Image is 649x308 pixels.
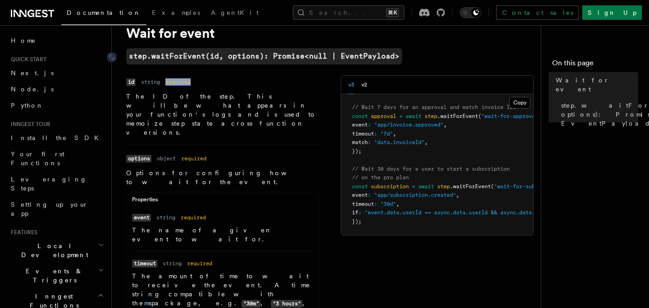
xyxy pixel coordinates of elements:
[352,218,361,225] span: });
[374,122,443,128] span: "app/invoice.approved"
[371,113,396,119] span: approval
[478,113,481,119] span: (
[126,168,319,186] p: Options for configuring how to wait for the event.
[352,183,368,190] span: const
[352,174,409,181] span: // on the pro plan
[371,183,409,190] span: subscription
[126,155,151,163] code: options
[582,5,642,20] a: Sign Up
[396,201,399,207] span: ,
[165,78,191,86] dd: required
[7,32,106,49] a: Home
[126,48,402,64] a: step.waitForEvent(id, options): Promise<null | EventPayload>
[352,192,368,198] span: event
[399,113,402,119] span: =
[374,201,377,207] span: :
[352,104,516,110] span: // Wait 7 days for an approval and match invoice IDs
[386,8,399,17] kbd: ⌘K
[509,97,530,109] button: Copy
[132,260,157,267] code: timeout
[206,3,264,24] a: AgentKit
[11,102,44,109] span: Python
[7,146,106,171] a: Your first Functions
[352,148,361,154] span: });
[365,209,604,216] span: "event.data.userId == async.data.userId && async.data.billing_plan == 'pro'"
[7,121,50,128] span: Inngest tour
[368,192,371,198] span: :
[368,122,371,128] span: :
[181,214,206,221] dd: required
[11,86,54,93] span: Node.js
[126,25,487,41] h1: Wait for event
[156,214,175,221] dd: string
[352,131,374,137] span: timeout
[181,155,206,162] dd: required
[352,122,368,128] span: event
[293,5,404,20] button: Search...⌘K
[558,97,638,131] a: step.waitForEvent(id, options): Promise<null | EventPayload>
[425,113,437,119] span: step
[425,139,428,145] span: ,
[352,201,374,207] span: timeout
[11,36,36,45] span: Home
[412,183,415,190] span: =
[146,3,206,24] a: Examples
[450,183,491,190] span: .waitForEvent
[361,76,367,94] button: v2
[552,58,638,72] h4: On this page
[7,130,106,146] a: Install the SDK
[7,81,106,97] a: Node.js
[406,113,421,119] span: await
[352,113,368,119] span: const
[242,300,261,308] code: "30m"
[7,56,46,63] span: Quick start
[7,263,106,288] button: Events & Triggers
[7,241,98,259] span: Local Development
[460,7,481,18] button: Toggle dark mode
[374,139,425,145] span: "data.invoiceId"
[271,300,302,308] code: "3 hours"
[67,9,141,16] span: Documentation
[163,260,182,267] dd: string
[374,131,377,137] span: :
[437,183,450,190] span: step
[211,9,259,16] span: AgentKit
[352,209,358,216] span: if
[358,209,361,216] span: :
[380,131,393,137] span: "7d"
[11,176,87,192] span: Leveraging Steps
[7,229,37,236] span: Features
[491,183,494,190] span: (
[11,134,104,141] span: Install the SDK
[7,238,106,263] button: Local Development
[132,214,151,222] code: event
[141,78,160,86] dd: string
[348,76,354,94] button: v3
[7,65,106,81] a: Next.js
[556,76,638,94] span: Wait for event
[7,97,106,113] a: Python
[126,78,136,86] code: id
[481,113,541,119] span: "wait-for-approval"
[7,267,98,285] span: Events & Triggers
[352,166,510,172] span: // Wait 30 days for a user to start a subscription
[368,139,371,145] span: :
[393,131,396,137] span: ,
[352,139,368,145] span: match
[494,183,567,190] span: "wait-for-subscription"
[144,299,151,307] a: ms
[152,9,200,16] span: Examples
[187,260,212,267] dd: required
[157,155,176,162] dd: object
[380,201,396,207] span: "30d"
[61,3,146,25] a: Documentation
[132,226,313,244] p: The name of a given event to wait for.
[11,201,88,217] span: Setting up your app
[443,122,447,128] span: ,
[11,150,64,167] span: Your first Functions
[7,171,106,196] a: Leveraging Steps
[127,196,319,207] div: Properties
[496,5,579,20] a: Contact sales
[374,192,456,198] span: "app/subscription.created"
